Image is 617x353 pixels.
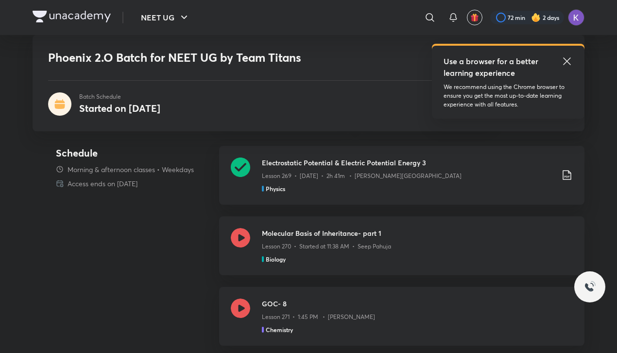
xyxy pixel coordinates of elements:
[56,146,211,160] h4: Schedule
[467,10,482,25] button: avatar
[68,164,194,175] p: Morning & afternoon classes • Weekdays
[33,11,111,25] a: Company Logo
[262,242,391,251] p: Lesson 270 • Started at 11:38 AM • Seep Pahuja
[135,8,196,27] button: NEET UG
[266,255,286,264] h5: Biology
[219,146,584,216] a: Electrostatic Potential & Electric Potential Energy 3Lesson 269 • [DATE] • 2h 41m • [PERSON_NAME]...
[470,13,479,22] img: avatar
[262,299,573,309] h3: GOC- 8
[266,325,293,334] h5: Chemistry
[444,83,573,109] p: We recommend using the Chrome browser to ensure you get the most up-to-date learning experience w...
[444,55,540,79] h5: Use a browser for a better learning experience
[568,9,584,26] img: Koyna Rana
[262,313,375,321] p: Lesson 271 • 1:45 PM • [PERSON_NAME]
[79,92,160,101] p: Batch Schedule
[79,102,160,115] h4: Started on [DATE]
[262,172,462,180] p: Lesson 269 • [DATE] • 2h 41m • [PERSON_NAME][GEOGRAPHIC_DATA]
[33,11,111,22] img: Company Logo
[531,13,541,22] img: streak
[266,184,285,193] h5: Physics
[262,228,573,238] h3: Molecular Basis of Inheritance- part 1
[262,158,553,168] h3: Electrostatic Potential & Electric Potential Energy 3
[584,281,596,293] img: ttu
[48,51,428,65] h1: Phoenix 2.O Batch for NEET UG by Team Titans
[219,216,584,287] a: Molecular Basis of Inheritance- part 1Lesson 270 • Started at 11:38 AM • Seep PahujaBiology
[68,178,137,189] p: Access ends on [DATE]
